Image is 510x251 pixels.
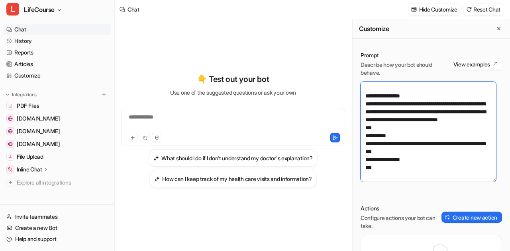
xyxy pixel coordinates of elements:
a: PDF FilesPDF Files [3,100,111,111]
img: How can I keep track of my health care visits and information? [154,176,160,182]
button: Integrations [3,91,39,99]
button: How can I keep track of my health care visits and information?How can I keep track of my health c... [149,170,317,187]
a: Chat [3,24,111,35]
h3: What should I do if I don't understand my doctor's explanation? [161,154,312,162]
a: Customize [3,70,111,81]
img: expand menu [5,92,10,97]
button: Create new action [441,212,502,223]
span: [DOMAIN_NAME] [17,140,60,148]
p: Actions [361,204,441,212]
span: File Upload [17,153,43,161]
span: [DOMAIN_NAME] [17,127,60,135]
span: Explore all integrations [17,176,108,189]
p: Configure actions your bot can take. [361,214,441,230]
img: www.lifecoursetools.com [8,116,13,121]
button: View examples [449,58,502,70]
button: Close flyout [494,24,504,33]
a: Invite teammates [3,211,111,222]
img: What should I do if I don't understand my doctor's explanation? [153,155,159,161]
p: Use one of the suggested questions or ask your own [170,88,296,97]
span: [DOMAIN_NAME] [17,115,60,123]
img: reset [466,6,472,12]
p: Describe how your bot should behave. [361,61,449,77]
a: gottransition.org[DOMAIN_NAME] [3,126,111,137]
span: PDF Files [17,102,39,110]
a: File UploadFile Upload [3,151,111,162]
a: Create a new Bot [3,222,111,233]
button: Hide Customize [409,4,461,15]
a: Explore all integrations [3,177,111,188]
h3: How can I keep track of my health care visits and information? [162,175,312,183]
a: Reports [3,47,111,58]
h2: Customize [359,25,389,33]
a: Help and support [3,233,111,245]
a: movingtoadulthealthcare.org[DOMAIN_NAME] [3,138,111,150]
p: 👇 Test out your bot [197,73,269,85]
img: movingtoadulthealthcare.org [8,142,13,146]
span: LifeCourse [24,4,55,15]
a: Articles [3,58,111,70]
button: What should I do if I don't understand my doctor's explanation?What should I do if I don't unders... [149,149,317,167]
button: Reset Chat [464,4,504,15]
p: Prompt [361,51,449,59]
img: create-action-icon.svg [445,214,450,220]
a: www.lifecoursetools.com[DOMAIN_NAME] [3,113,111,124]
img: explore all integrations [6,179,14,187]
p: Integrations [12,91,37,98]
div: Chat [127,5,139,14]
img: File Upload [8,154,13,159]
img: Inline Chat [8,167,13,172]
a: History [3,35,111,47]
img: customize [411,6,417,12]
img: gottransition.org [8,129,13,134]
img: PDF Files [8,103,13,108]
span: L [6,3,19,16]
p: Hide Customize [419,5,457,14]
img: menu_add.svg [101,92,107,97]
p: Inline Chat [17,165,42,173]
